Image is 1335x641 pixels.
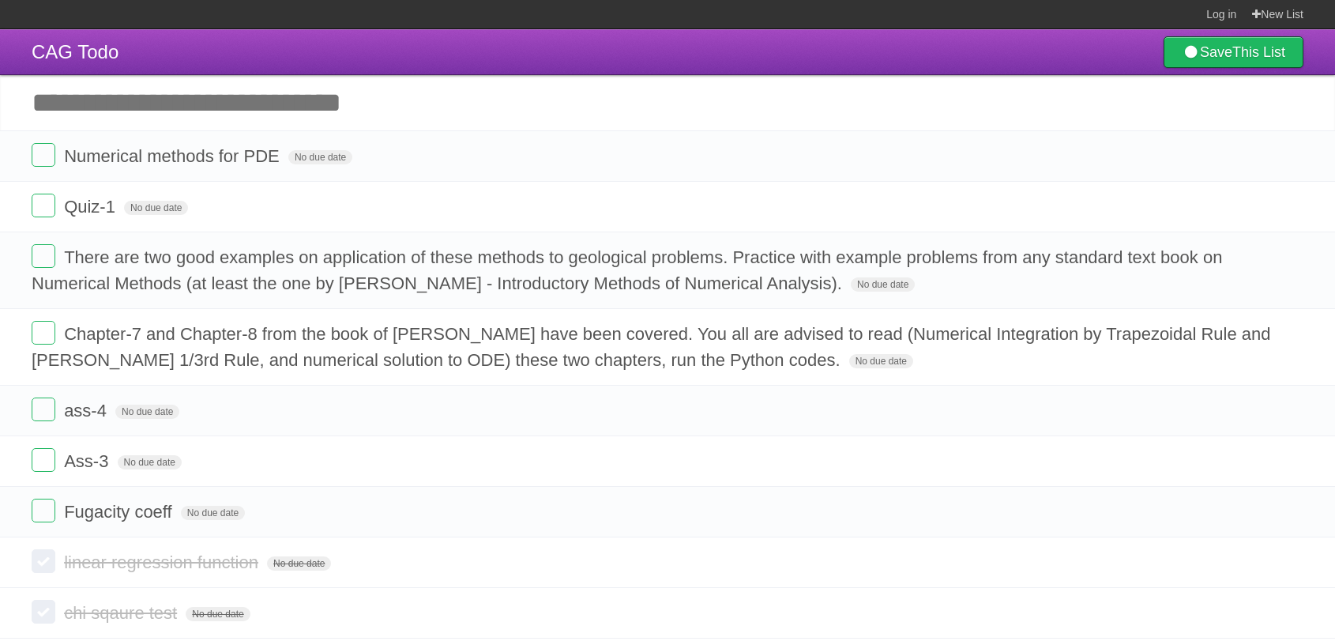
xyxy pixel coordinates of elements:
[124,201,188,215] span: No due date
[118,455,182,469] span: No due date
[288,150,352,164] span: No due date
[32,448,55,472] label: Done
[32,321,55,345] label: Done
[851,277,915,292] span: No due date
[64,146,284,166] span: Numerical methods for PDE
[32,549,55,573] label: Done
[115,405,179,419] span: No due date
[64,197,119,217] span: Quiz-1
[64,401,111,420] span: ass-4
[32,143,55,167] label: Done
[186,607,250,621] span: No due date
[32,324,1271,370] span: Chapter-7 and Chapter-8 from the book of [PERSON_NAME] have been covered. You all are advised to ...
[32,398,55,421] label: Done
[32,499,55,522] label: Done
[64,552,262,572] span: linear regression function
[181,506,245,520] span: No due date
[1232,44,1285,60] b: This List
[64,603,181,623] span: chi sqaure test
[267,556,331,571] span: No due date
[64,451,112,471] span: Ass-3
[32,194,55,217] label: Done
[1164,36,1303,68] a: SaveThis List
[32,244,55,268] label: Done
[64,502,176,522] span: Fugacity coeff
[849,354,913,368] span: No due date
[32,600,55,624] label: Done
[32,41,118,62] span: CAG Todo
[32,247,1222,293] span: There are two good examples on application of these methods to geological problems. Practice with...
